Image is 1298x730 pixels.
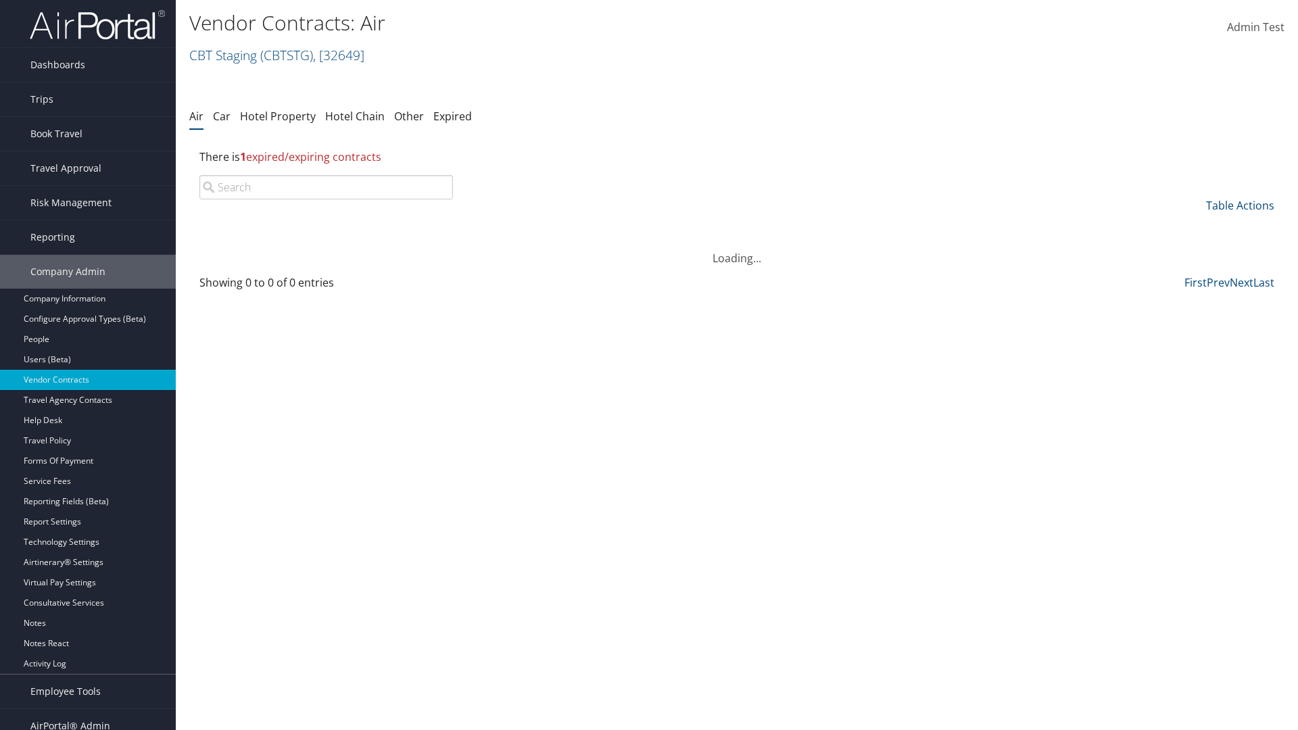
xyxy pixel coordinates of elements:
[240,109,316,124] a: Hotel Property
[30,675,101,708] span: Employee Tools
[313,46,364,64] span: , [ 32649 ]
[189,46,364,64] a: CBT Staging
[1227,7,1284,49] a: Admin Test
[394,109,424,124] a: Other
[30,220,75,254] span: Reporting
[240,149,381,164] span: expired/expiring contracts
[30,255,105,289] span: Company Admin
[30,151,101,185] span: Travel Approval
[325,109,385,124] a: Hotel Chain
[189,109,203,124] a: Air
[30,82,53,116] span: Trips
[260,46,313,64] span: ( CBTSTG )
[1184,275,1207,290] a: First
[30,186,112,220] span: Risk Management
[1207,275,1230,290] a: Prev
[189,139,1284,175] div: There is
[30,117,82,151] span: Book Travel
[1227,20,1284,34] span: Admin Test
[199,175,453,199] input: Search
[1230,275,1253,290] a: Next
[1253,275,1274,290] a: Last
[189,9,919,37] h1: Vendor Contracts: Air
[189,234,1284,266] div: Loading...
[199,274,453,297] div: Showing 0 to 0 of 0 entries
[213,109,231,124] a: Car
[433,109,472,124] a: Expired
[240,149,246,164] strong: 1
[30,9,165,41] img: airportal-logo.png
[30,48,85,82] span: Dashboards
[1206,198,1274,213] a: Table Actions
